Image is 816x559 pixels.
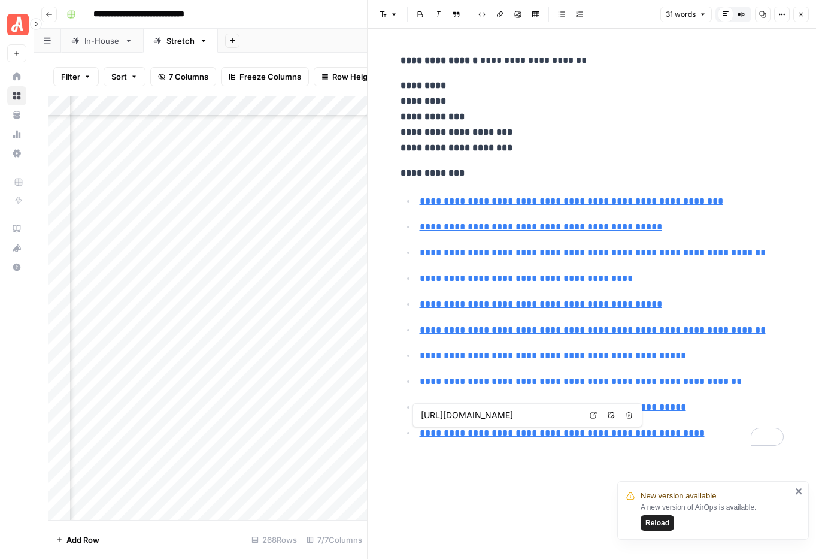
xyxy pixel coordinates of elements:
div: To enrich screen reader interactions, please activate Accessibility in Grammarly extension settings [393,48,791,451]
button: Reload [641,515,674,531]
div: 268 Rows [247,530,302,549]
div: A new version of AirOps is available. [641,502,791,531]
img: Angi Logo [7,14,29,35]
span: Row Height [332,71,375,83]
a: Your Data [7,105,26,125]
button: 7 Columns [150,67,216,86]
button: Filter [53,67,99,86]
div: 7/7 Columns [302,530,367,549]
a: In-House [61,29,143,53]
a: AirOps Academy [7,219,26,238]
div: Stretch [166,35,195,47]
a: Stretch [143,29,218,53]
span: Filter [61,71,80,83]
button: Workspace: Angi [7,10,26,40]
span: Sort [111,71,127,83]
div: In-House [84,35,120,47]
span: New version available [641,490,716,502]
span: Reload [645,518,669,528]
button: 31 words [660,7,712,22]
button: Row Height [314,67,383,86]
button: close [795,487,803,496]
button: Sort [104,67,145,86]
button: Add Row [48,530,107,549]
div: What's new? [8,239,26,257]
span: Add Row [66,534,99,546]
a: Usage [7,125,26,144]
a: Browse [7,86,26,105]
span: 31 words [666,9,696,20]
a: Home [7,67,26,86]
button: Help + Support [7,258,26,277]
a: Settings [7,144,26,163]
button: What's new? [7,238,26,258]
span: 7 Columns [169,71,208,83]
button: Freeze Columns [221,67,309,86]
span: Freeze Columns [239,71,301,83]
